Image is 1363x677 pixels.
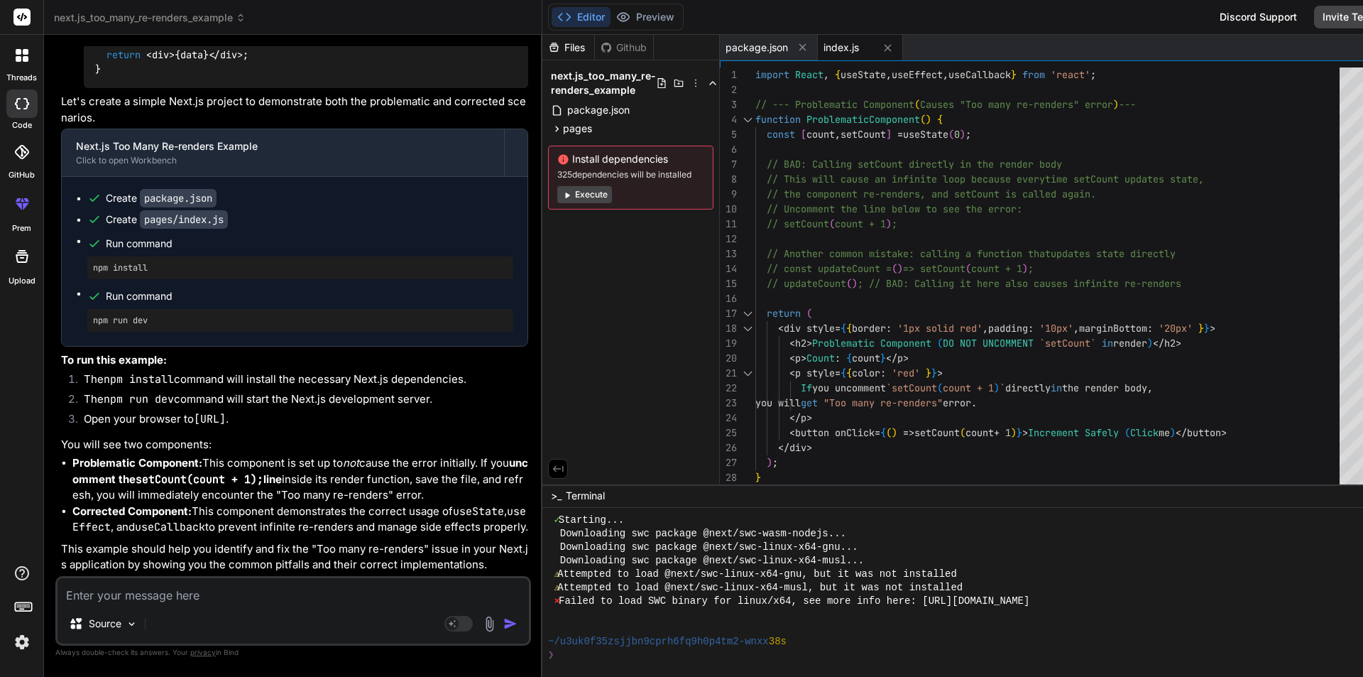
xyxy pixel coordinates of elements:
[806,441,812,454] span: >
[135,520,205,534] code: useCallback
[880,367,886,379] span: :
[767,217,829,230] span: // setCount
[789,441,806,454] span: div
[1085,426,1119,439] span: Safely
[1005,426,1011,439] span: 1
[795,352,801,364] span: p
[12,119,32,131] label: code
[948,128,954,141] span: (
[835,367,841,379] span: =
[841,367,846,379] span: {
[789,367,795,379] span: <
[61,437,528,453] p: You will see two components:
[152,48,169,61] span: div
[841,128,886,141] span: setCount
[812,337,875,350] span: Problematic
[9,275,35,287] label: Upload
[190,648,216,656] span: privacy
[767,307,801,320] span: return
[903,262,965,275] span: => setCount
[554,595,559,608] span: ⨯
[1051,381,1062,394] span: in
[1159,426,1170,439] span: me
[789,337,795,350] span: <
[841,322,846,335] span: {
[971,396,977,409] span: .
[720,187,737,202] div: 9
[1187,426,1221,439] span: button
[720,217,737,232] div: 11
[720,97,737,112] div: 3
[140,189,217,207] code: package.json
[720,82,737,97] div: 2
[858,277,1142,290] span: ; // BAD: Calling it here also causes infinite re-
[738,112,757,127] div: Click to collapse the range.
[789,352,795,364] span: <
[897,322,982,335] span: '1px solid red'
[937,337,943,350] span: (
[738,321,757,336] div: Click to collapse the range.
[106,289,513,303] span: Run command
[720,112,737,127] div: 4
[554,568,557,581] span: ⚠
[846,352,852,364] span: {
[852,352,880,364] span: count
[726,40,788,55] span: package.json
[769,635,787,649] span: 38s
[557,568,957,581] span: Attempted to load @next/swc-linux-x64-gnu, but it was not installed
[892,262,897,275] span: (
[720,261,737,276] div: 14
[1153,337,1164,350] span: </
[920,98,1113,111] span: Causes "Too many re-renders" error
[1170,426,1176,439] span: )
[61,94,528,126] p: Let's create a simple Next.js project to demonstrate both the problematic and corrected scenarios.
[1176,426,1187,439] span: </
[886,322,892,335] span: :
[806,128,835,141] span: count
[1113,98,1119,111] span: )
[806,113,920,126] span: ProblematicComponent
[1051,247,1176,260] span: updates state directly
[1062,381,1147,394] span: the render body
[943,396,971,409] span: error
[566,102,631,119] span: package.json
[960,426,965,439] span: (
[892,217,897,230] span: ;
[835,352,841,364] span: :
[835,68,841,81] span: {
[1147,381,1153,394] span: ,
[897,262,903,275] span: )
[89,617,121,631] p: Source
[937,367,943,379] span: >
[829,217,835,230] span: (
[772,456,778,469] span: ;
[72,455,528,504] li: This component is set up to cause the error initially. If you inside its render function, save th...
[595,40,653,55] div: Github
[886,426,892,439] span: (
[62,129,504,176] button: Next.js Too Many Re-renders ExampleClick to open Workbench
[835,217,886,230] span: count + 1
[903,352,909,364] span: >
[453,504,504,519] code: useState
[1147,322,1153,335] span: :
[76,139,490,153] div: Next.js Too Many Re-renders Example
[557,186,612,203] button: Execute
[1147,337,1153,350] span: )
[140,210,228,229] code: pages/index.js
[1051,68,1090,81] span: 'react'
[1011,426,1017,439] span: )
[1039,337,1096,350] span: `setCount`
[720,440,737,455] div: 26
[106,48,141,61] span: return
[12,222,31,234] label: prem
[806,307,812,320] span: (
[146,34,396,47] span: // Empty dependency array means it runs once
[54,11,246,25] span: next.js_too_many_re-renders_example
[1176,337,1181,350] span: >
[557,169,704,180] span: 325 dependencies will be installed
[960,337,977,350] span: NOT
[1221,426,1227,439] span: >
[988,322,1028,335] span: padding
[886,68,892,81] span: ,
[1028,262,1034,275] span: ;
